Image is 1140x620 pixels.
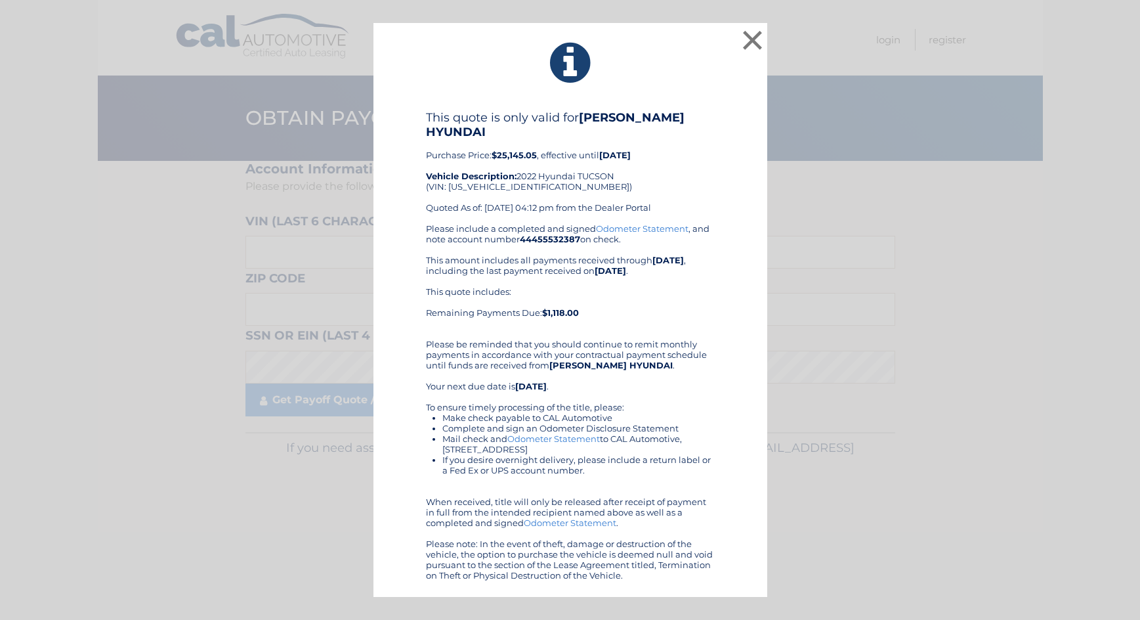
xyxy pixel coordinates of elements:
li: Complete and sign an Odometer Disclosure Statement [442,423,715,433]
b: $1,118.00 [542,307,579,318]
div: Please include a completed and signed , and note account number on check. This amount includes al... [426,223,715,581]
strong: Vehicle Description: [426,171,517,181]
li: If you desire overnight delivery, please include a return label or a Fed Ex or UPS account number. [442,454,715,476]
a: Odometer Statement [596,223,688,234]
li: Mail check and to CAL Automotive, [STREET_ADDRESS] [442,433,715,454]
h4: This quote is only valid for [426,110,715,139]
b: [DATE] [515,381,547,391]
button: × [740,27,766,53]
b: 44455532387 [520,234,580,244]
a: Odometer Statement [524,518,616,528]
b: [PERSON_NAME] HYUNDAI [549,360,673,370]
li: Make check payable to CAL Automotive [442,412,715,423]
div: This quote includes: Remaining Payments Due: [426,286,715,328]
b: [DATE] [599,150,631,160]
b: [DATE] [595,265,626,276]
b: [DATE] [652,255,684,265]
b: [PERSON_NAME] HYUNDAI [426,110,685,139]
div: Purchase Price: , effective until 2022 Hyundai TUCSON (VIN: [US_VEHICLE_IDENTIFICATION_NUMBER]) Q... [426,110,715,223]
a: Odometer Statement [507,433,600,444]
b: $25,145.05 [492,150,537,160]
